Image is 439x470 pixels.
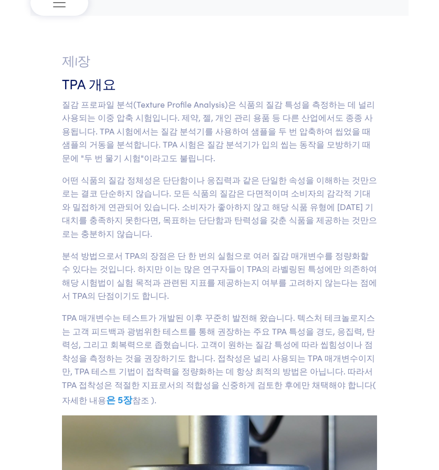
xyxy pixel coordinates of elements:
font: TPA 개요 [62,74,116,93]
font: 질감 프로파일 분석(Texture Profile Analysis)은 식품의 질감 특성을 측정하는 데 널리 사용되는 이중 압축 시험입니다. 제약, 젤, 개인 관리 용품 등 다른... [62,98,375,163]
font: 참조 ). [132,394,156,405]
font: 제1장 [62,53,90,71]
font: TPA 매개변수는 테스트가 개발된 이후 꾸준히 발전해 왔습니다. 텍스처 테크놀로지스는 고객 피드백과 광범위한 테스트를 통해 권장하는 주요 TPA 특성을 경도, 응집력, 탄력성... [62,311,376,405]
a: 은 5장 [106,393,132,406]
font: 분석 방법으로서 TPA의 장점은 단 한 번의 실험으로 여러 질감 매개변수를 정량화할 수 있다는 것입니다. 하지만 이는 많은 연구자들이 TPA의 라벨링된 특성에만 의존하여 해당... [62,249,377,301]
font: 어떤 식품의 질감 정체성은 단단함이나 응집력과 같은 단일한 속성을 이해하는 것만으로는 결코 단순하지 않습니다. 모든 식품의 질감은 다면적이며 소비자의 감각적 기대와 밀접하게 ... [62,174,377,239]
